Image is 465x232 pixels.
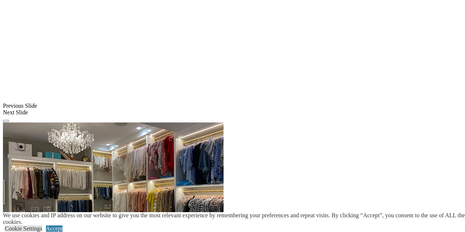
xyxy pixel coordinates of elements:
[5,225,42,232] a: Cookie Settings
[46,225,62,232] a: Accept
[3,212,465,225] div: We use cookies and IP address on our website to give you the most relevant experience by remember...
[3,120,9,122] button: Click here to pause slide show
[3,109,462,116] div: Next Slide
[3,103,462,109] div: Previous Slide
